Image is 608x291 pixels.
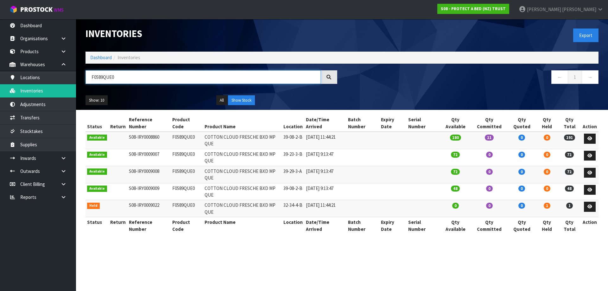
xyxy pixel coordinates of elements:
[566,203,573,209] span: 1
[573,28,598,42] button: Export
[90,54,112,60] a: Dashboard
[54,7,64,13] small: WMS
[171,183,203,200] td: F0589QUE0
[536,217,558,234] th: Qty Held
[304,166,346,183] td: [DATE] 9:13:47
[85,115,109,132] th: Status
[85,95,108,105] button: Show: 10
[379,217,407,234] th: Expiry Date
[451,186,460,192] span: 48
[85,217,109,234] th: Status
[451,169,460,175] span: 72
[282,132,304,149] td: 39-08-2-B
[216,95,227,105] button: All
[203,217,282,234] th: Product Name
[440,115,471,132] th: Qty Available
[9,5,17,13] img: cube-alt.png
[507,115,536,132] th: Qty Quoted
[203,166,282,183] td: COTTON CLOUD FRESCHE BXD MP QUE
[407,115,440,132] th: Serial Number
[582,70,598,84] a: →
[127,200,171,217] td: S08-IRY0009022
[282,217,304,234] th: Location
[486,203,493,209] span: 0
[507,217,536,234] th: Qty Quoted
[171,200,203,217] td: F0589QUE0
[127,149,171,166] td: S08-IRY0009007
[379,115,407,132] th: Expiry Date
[304,115,346,132] th: Date/Time Arrived
[282,166,304,183] td: 39-29-3-A
[304,200,346,217] td: [DATE] 11:44:21
[171,166,203,183] td: F0589QUE0
[304,217,346,234] th: Date/Time Arrived
[304,132,346,149] td: [DATE] 11:44:21
[171,132,203,149] td: F0589QUE0
[437,4,509,14] a: S08 - PROTECT A BED (NZ) TRUST
[562,6,596,12] span: [PERSON_NAME]
[551,70,568,84] a: ←
[171,149,203,166] td: F0589QUE0
[85,70,321,84] input: Search inventories
[581,217,598,234] th: Action
[87,168,107,175] span: Available
[565,152,574,158] span: 72
[518,135,525,141] span: 0
[347,70,598,86] nav: Page navigation
[565,186,574,192] span: 48
[536,115,558,132] th: Qty Held
[558,115,581,132] th: Qty Total
[127,166,171,183] td: S08-IRY0009008
[203,149,282,166] td: COTTON CLOUD FRESCHE BXD MP QUE
[518,152,525,158] span: 0
[282,149,304,166] td: 39-23-3-B
[282,183,304,200] td: 39-08-2-B
[440,217,471,234] th: Qty Available
[581,115,598,132] th: Action
[127,132,171,149] td: S08-IRY0008860
[85,28,337,39] h1: Inventories
[228,95,255,105] button: Show Stock
[304,183,346,200] td: [DATE] 9:13:47
[346,217,379,234] th: Batch Number
[127,217,171,234] th: Reference Number
[441,6,506,11] strong: S08 - PROTECT A BED (NZ) TRUST
[564,135,575,141] span: 191
[450,135,461,141] span: 180
[544,135,550,141] span: 0
[518,203,525,209] span: 0
[20,5,53,14] span: ProStock
[203,183,282,200] td: COTTON CLOUD FRESCHE BXD MP QUE
[346,115,379,132] th: Batch Number
[544,169,550,175] span: 0
[304,149,346,166] td: [DATE] 9:13:47
[486,152,493,158] span: 0
[109,115,127,132] th: Return
[87,152,107,158] span: Available
[518,186,525,192] span: 0
[407,217,440,234] th: Serial Number
[452,203,459,209] span: 0
[518,169,525,175] span: 0
[203,132,282,149] td: COTTON CLOUD FRESCHE BXD MP QUE
[87,135,107,141] span: Available
[127,115,171,132] th: Reference Number
[87,186,107,192] span: Available
[471,115,508,132] th: Qty Committed
[558,217,581,234] th: Qty Total
[544,186,550,192] span: 0
[109,217,127,234] th: Return
[203,115,282,132] th: Product Name
[544,203,550,209] span: 1
[127,183,171,200] td: S08-IRY0009009
[568,70,582,84] a: 1
[451,152,460,158] span: 72
[485,135,494,141] span: 11
[471,217,508,234] th: Qty Committed
[171,115,203,132] th: Product Code
[486,186,493,192] span: 0
[565,169,574,175] span: 72
[171,217,203,234] th: Product Code
[527,6,561,12] span: [PERSON_NAME]
[282,200,304,217] td: 32-34-4-B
